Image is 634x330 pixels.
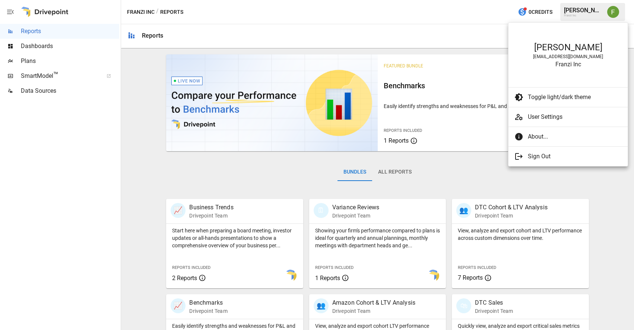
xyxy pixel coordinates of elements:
[528,112,622,121] span: User Settings
[528,152,622,161] span: Sign Out
[516,54,620,59] div: [EMAIL_ADDRESS][DOMAIN_NAME]
[528,132,622,141] span: About...
[516,42,620,53] div: [PERSON_NAME]
[516,61,620,68] div: Franzi Inc
[528,93,622,102] span: Toggle light/dark theme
